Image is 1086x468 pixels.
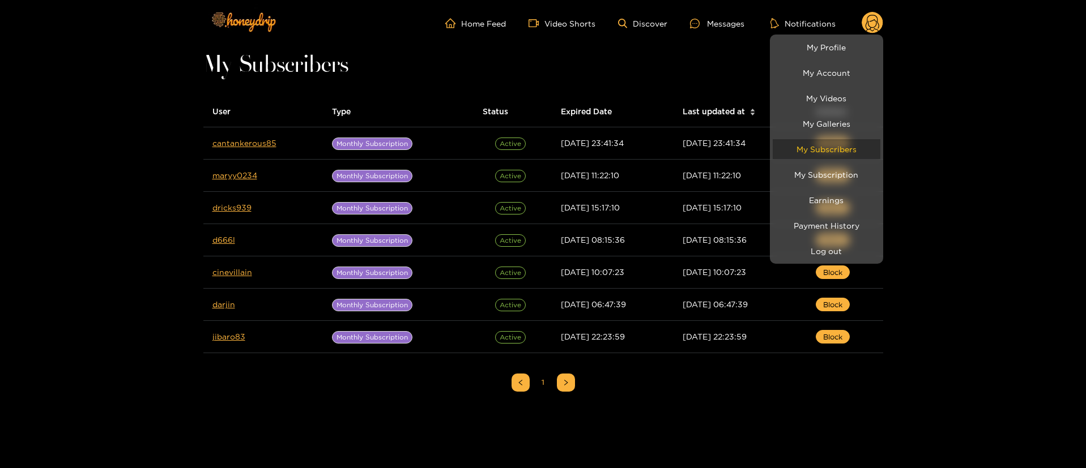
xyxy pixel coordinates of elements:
a: My Subscription [773,165,880,184]
a: Payment History [773,216,880,235]
a: My Galleries [773,114,880,134]
a: My Subscribers [773,139,880,159]
a: My Videos [773,88,880,108]
a: My Profile [773,37,880,57]
a: My Account [773,63,880,83]
a: Earnings [773,190,880,210]
button: Log out [773,241,880,261]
